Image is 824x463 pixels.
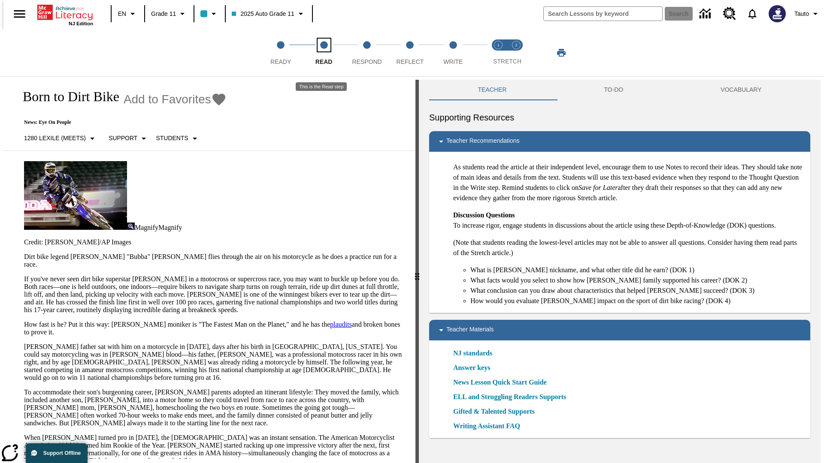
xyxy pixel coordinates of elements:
span: STRETCH [493,58,521,65]
button: Class: 2025 Auto Grade 11, Select your class [228,6,309,21]
button: Language: EN, Select a language [114,6,142,21]
a: Resource Center, Will open in new tab [718,2,741,25]
span: Magnify [135,224,158,231]
button: Support Offline [26,443,88,463]
p: [PERSON_NAME] father sat with him on a motorcycle in [DATE], days after his birth in [GEOGRAPHIC_... [24,343,405,382]
span: Read [315,58,333,65]
button: Profile/Settings [791,6,824,21]
h1: Born to Dirt Bike [14,89,119,105]
button: Stretch Read step 1 of 2 [486,29,511,76]
img: Avatar [769,5,786,22]
p: Dirt bike legend [PERSON_NAME] "Bubba" [PERSON_NAME] flies through the air on his motorcycle as h... [24,253,405,268]
button: Select Student [152,131,203,146]
a: Writing Assistant FAQ [453,421,525,431]
button: TO-DO [555,80,672,100]
p: How fast is he? Put it this way: [PERSON_NAME] moniker is "The Fastest Man on the Planet," and he... [24,321,405,336]
p: As students read the article at their independent level, encourage them to use Notes to record th... [453,162,803,203]
text: 2 [515,43,517,47]
button: Print [548,45,575,60]
div: This is the Read step [296,82,347,91]
strong: Discussion Questions [453,211,515,219]
button: Class color is light blue. Change class color [197,6,222,21]
button: Reflect step 4 of 5 [385,29,435,76]
a: plaudits [330,321,352,328]
li: What conclusion can you draw about characteristics that helped [PERSON_NAME] succeed? (DOK 3) [470,286,803,296]
a: News Lesson Quick Start Guide, Will open in new browser window or tab [453,377,547,388]
button: Teacher [429,80,555,100]
span: Respond [352,58,382,65]
li: How would you evaluate [PERSON_NAME] impact on the sport of dirt bike racing? (DOK 4) [470,296,803,306]
span: Magnify [158,224,182,231]
img: Magnify [127,222,135,230]
p: Credit: [PERSON_NAME]/AP Images [24,238,405,246]
a: Gifted & Talented Supports [453,406,540,417]
button: Select a new avatar [763,3,791,25]
p: News: Eye On People [14,119,227,126]
div: Press Enter or Spacebar and then press right and left arrow keys to move the slider [415,80,419,463]
span: Ready [270,58,291,65]
span: Add to Favorites [124,93,211,106]
text: 1 [497,43,499,47]
span: 2025 Auto Grade 11 [232,9,294,18]
li: What facts would you select to show how [PERSON_NAME] family supported his career? (DOK 2) [470,275,803,286]
img: Motocross racer James Stewart flies through the air on his dirt bike. [24,161,127,230]
p: Students [156,134,188,143]
button: VOCABULARY [672,80,810,100]
span: Support Offline [43,450,81,456]
button: Stretch Respond step 2 of 2 [504,29,529,76]
span: Grade 11 [151,9,176,18]
a: Data Center [694,2,718,26]
div: Teacher Recommendations [429,131,810,152]
button: Ready step 1 of 5 [256,29,306,76]
button: Grade: Grade 11, Select a grade [148,6,191,21]
div: Instructional Panel Tabs [429,80,810,100]
p: If you've never seen dirt bike superstar [PERSON_NAME] in a motocross or supercross race, you may... [24,275,405,314]
button: Add to Favorites - Born to Dirt Bike [124,92,227,107]
p: Teacher Recommendations [446,136,519,147]
span: EN [118,9,126,18]
span: Write [443,58,463,65]
button: Respond step 3 of 5 [342,29,392,76]
p: (Note that students reading the lowest-level articles may not be able to answer all questions. Co... [453,238,803,258]
span: Reflect [397,58,424,65]
button: Write step 5 of 5 [428,29,478,76]
span: NJ Edition [69,21,93,26]
span: Tauto [794,9,809,18]
input: search field [544,7,662,21]
p: To accommodate their son's burgeoning career, [PERSON_NAME] parents adopted an itinerant lifestyl... [24,388,405,427]
em: Save for Later [579,184,618,191]
a: Answer keys, Will open in new browser window or tab [453,363,490,373]
li: What is [PERSON_NAME] nickname, and what other title did he earn? (DOK 1) [470,265,803,275]
button: Scaffolds, Support [105,131,152,146]
button: Select Lexile, 1280 Lexile (Meets) [21,131,101,146]
p: Support [109,134,137,143]
p: To increase rigor, engage students in discussions about the article using these Depth-of-Knowledg... [453,210,803,231]
div: activity [419,80,821,463]
button: Read step 2 of 5 [299,29,348,76]
a: ELL and Struggling Readers Supports [453,392,571,402]
div: Home [37,3,93,26]
a: NJ standards [453,348,497,358]
button: Open side menu [7,1,32,27]
a: Notifications [741,3,763,25]
p: Teacher Materials [446,325,494,335]
div: reading [3,80,415,459]
p: 1280 Lexile (Meets) [24,134,86,143]
div: Teacher Materials [429,320,810,340]
h6: Supporting Resources [429,111,810,124]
